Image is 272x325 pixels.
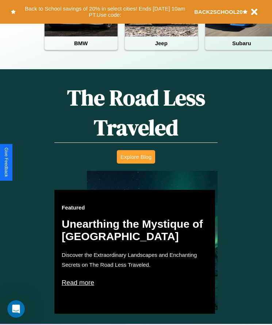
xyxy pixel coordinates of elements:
h4: Jeep [125,36,198,50]
p: Discover the Extraordinary Landscapes and Enchanting Secrets on The Road Less Traveled. [62,250,208,270]
button: Back to School savings of 20% in select cities! Ends [DATE] 10am PT.Use code: [16,4,194,20]
div: Give Feedback [4,148,9,177]
iframe: Intercom live chat [7,300,25,318]
h4: BMW [45,36,118,50]
button: Explore Blog [117,150,155,164]
h1: The Road Less Traveled [54,83,218,143]
h3: Featured [62,204,208,211]
h2: Unearthing the Mystique of [GEOGRAPHIC_DATA] [62,218,208,243]
b: BACK2SCHOOL20 [194,9,243,15]
p: Read more [62,277,208,289]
